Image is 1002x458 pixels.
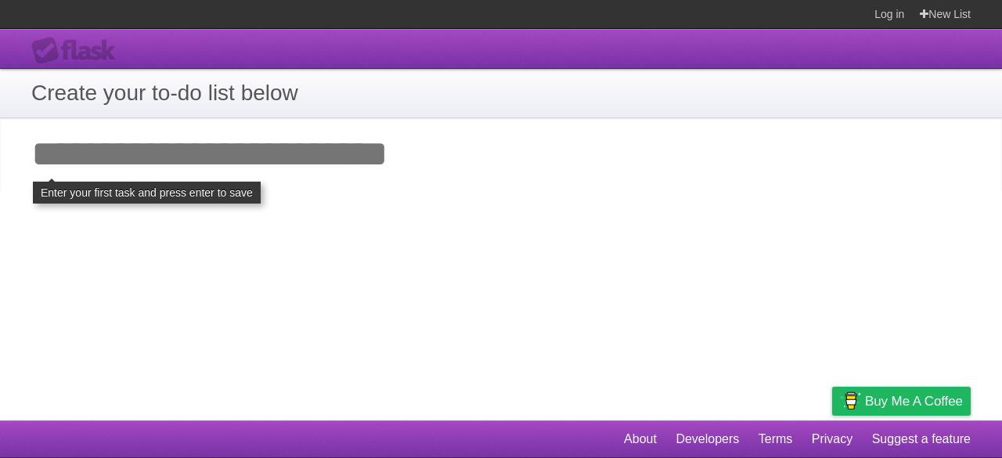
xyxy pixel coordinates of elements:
[832,387,971,416] a: Buy me a coffee
[840,388,861,414] img: Buy me a coffee
[624,424,657,454] a: About
[872,424,971,454] a: Suggest a feature
[812,424,852,454] a: Privacy
[676,424,739,454] a: Developers
[759,424,793,454] a: Terms
[31,77,971,110] h1: Create your to-do list below
[31,37,125,65] div: Flask
[865,388,963,415] span: Buy me a coffee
